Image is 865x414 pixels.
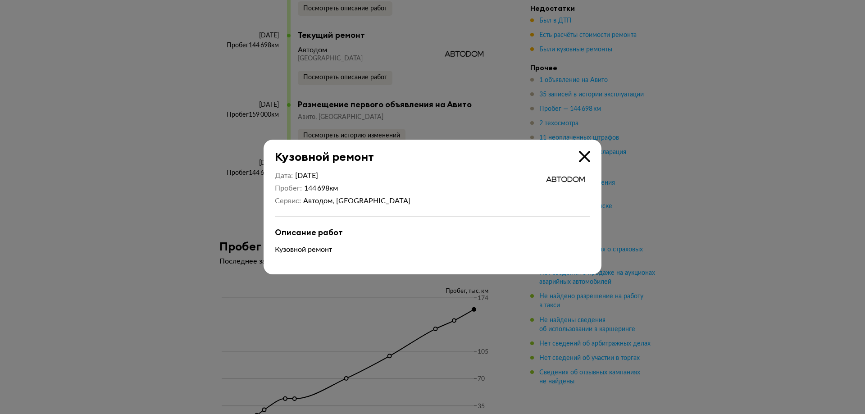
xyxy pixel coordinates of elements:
div: [DATE] [295,171,410,180]
img: logo [541,171,590,188]
dt: Сервис [275,196,301,205]
div: Описание работ [275,227,590,237]
p: Кузовной ремонт [275,245,590,255]
dt: Дата [275,171,293,180]
div: Кузовной ремонт [264,140,590,164]
dt: Пробег [275,184,302,193]
div: 144 698 км [304,184,410,193]
div: Автодом, [GEOGRAPHIC_DATA] [303,196,410,205]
